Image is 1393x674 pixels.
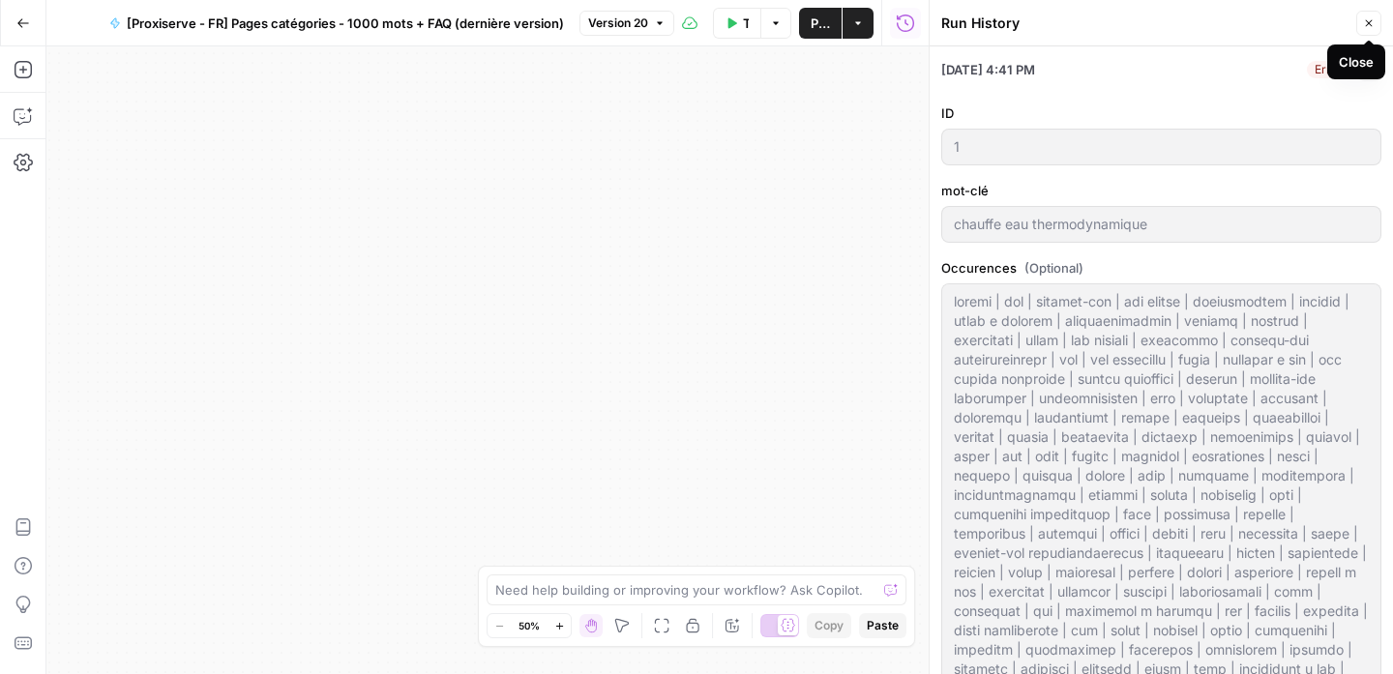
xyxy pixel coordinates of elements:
label: mot-clé [941,181,1381,200]
button: Version 20 [579,11,674,36]
span: Paste [867,617,899,634]
span: Test Workflow [743,14,749,33]
span: 50% [519,618,540,633]
label: Occurences [941,258,1381,278]
label: ID [941,103,1381,123]
span: Copy [815,617,844,634]
span: [Proxiserve - FR] Pages catégories - 1000 mots + FAQ (dernière version) [127,14,564,33]
span: [DATE] 4:41 PM [941,60,1035,79]
span: (Optional) [1024,258,1083,278]
div: Close [1339,52,1374,72]
span: Version 20 [588,15,648,32]
span: Publish [811,14,830,33]
button: Test Workflow [713,8,760,39]
div: Error [1307,61,1350,78]
button: Copy [807,613,851,638]
button: Publish [799,8,842,39]
button: [Proxiserve - FR] Pages catégories - 1000 mots + FAQ (dernière version) [98,8,576,39]
button: Paste [859,613,906,638]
